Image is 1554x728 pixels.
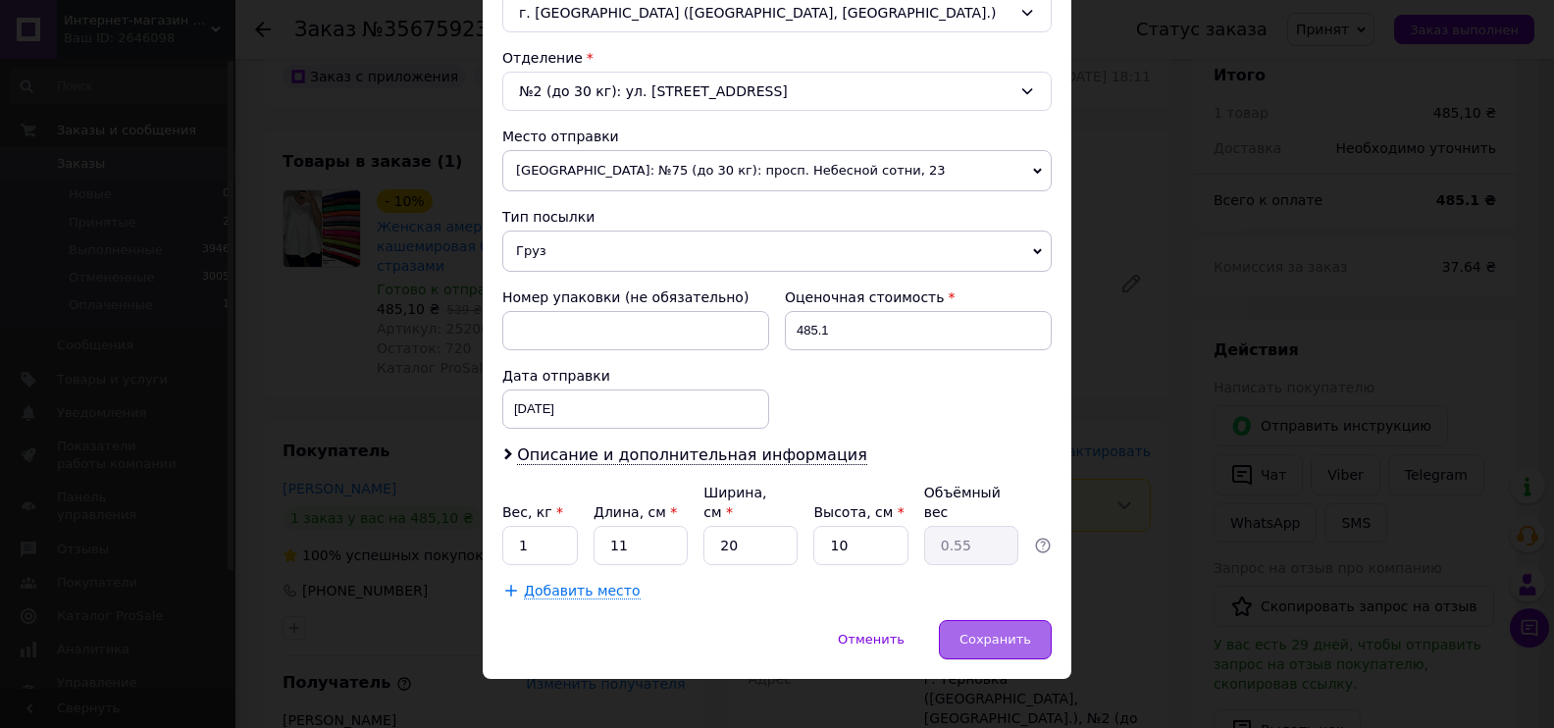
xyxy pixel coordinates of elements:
span: [GEOGRAPHIC_DATA]: №75 (до 30 кг): просп. Небесной сотни, 23 [502,150,1052,191]
span: Тип посылки [502,209,595,225]
label: Длина, см [594,504,677,520]
label: Высота, см [813,504,904,520]
label: Ширина, см [703,485,766,520]
div: Объёмный вес [924,483,1018,522]
div: Отделение [502,48,1052,68]
span: Добавить место [524,583,641,599]
span: Груз [502,231,1052,272]
span: Отменить [838,632,905,647]
div: Номер упаковки (не обязательно) [502,287,769,307]
span: Сохранить [959,632,1031,647]
label: Вес, кг [502,504,563,520]
span: Место отправки [502,129,619,144]
span: Описание и дополнительная информация [517,445,867,465]
div: Дата отправки [502,366,769,386]
div: №2 (до 30 кг): ул. [STREET_ADDRESS] [502,72,1052,111]
div: Оценочная стоимость [785,287,1052,307]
